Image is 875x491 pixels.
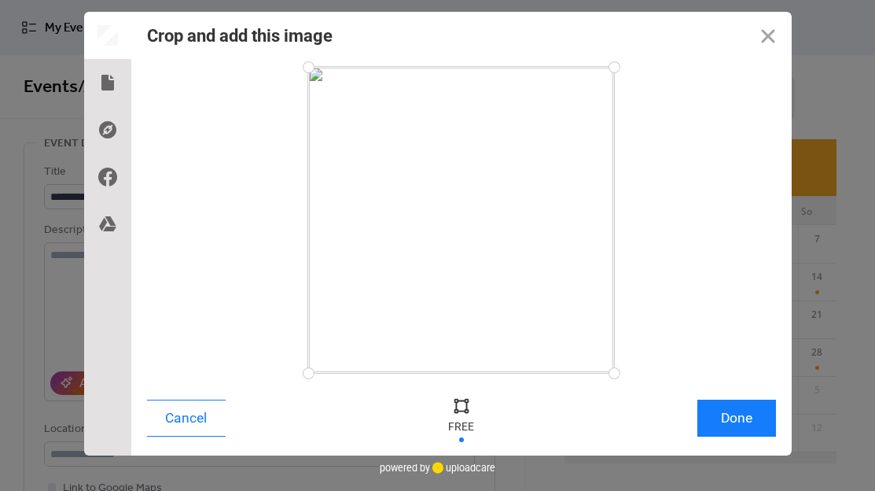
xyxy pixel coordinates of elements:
button: Cancel [147,400,226,437]
div: Google Drive [84,201,131,248]
button: Done [697,400,776,437]
div: Direct Link [84,106,131,153]
div: Crop and add this image [147,26,333,46]
a: uploadcare [430,462,495,474]
div: Preview [84,12,131,59]
div: Local Files [84,59,131,106]
div: powered by [380,456,495,479]
button: Close [744,12,792,59]
div: Facebook [84,153,131,201]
